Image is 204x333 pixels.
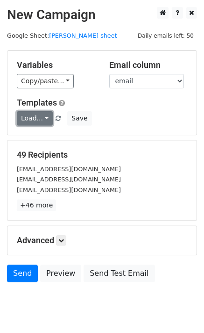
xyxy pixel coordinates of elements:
[134,31,197,41] span: Daily emails left: 50
[17,150,187,160] h5: 49 Recipients
[7,32,117,39] small: Google Sheet:
[109,60,188,70] h5: Email column
[17,60,95,70] h5: Variables
[17,235,187,246] h5: Advanced
[40,265,81,282] a: Preview
[17,186,121,193] small: [EMAIL_ADDRESS][DOMAIN_NAME]
[17,111,53,126] a: Load...
[7,265,38,282] a: Send
[17,98,57,107] a: Templates
[17,176,121,183] small: [EMAIL_ADDRESS][DOMAIN_NAME]
[17,200,56,211] a: +46 more
[49,32,117,39] a: [PERSON_NAME] sheet
[7,7,197,23] h2: New Campaign
[67,111,91,126] button: Save
[17,166,121,173] small: [EMAIL_ADDRESS][DOMAIN_NAME]
[157,288,204,333] iframe: Chat Widget
[17,74,74,88] a: Copy/paste...
[134,32,197,39] a: Daily emails left: 50
[84,265,155,282] a: Send Test Email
